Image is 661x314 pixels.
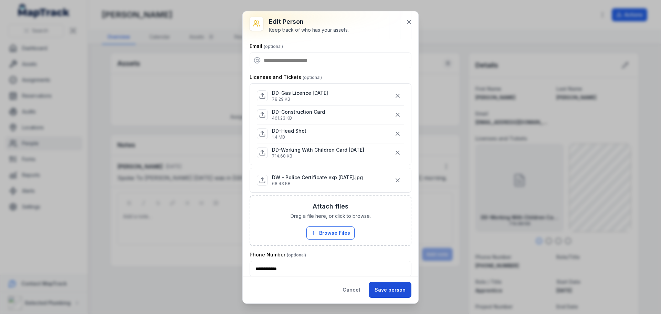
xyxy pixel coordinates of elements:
label: Email [250,43,283,50]
div: Keep track of who has your assets. [269,27,349,33]
button: Cancel [337,282,366,298]
button: Browse Files [306,226,355,240]
label: Phone Number [250,251,306,258]
p: DD-Construction Card [272,109,325,115]
p: 78.29 KB [272,97,328,102]
h3: Attach files [313,202,348,211]
label: Licenses and Tickets [250,74,322,81]
span: Drag a file here, or click to browse. [291,213,371,220]
p: 461.23 KB [272,115,325,121]
p: 1.4 MB [272,134,306,140]
p: 714.68 KB [272,153,364,159]
p: DD-Gas Licence [DATE] [272,90,328,97]
p: DW - Police Certificate exp [DATE].jpg [272,174,363,181]
button: Save person [369,282,411,298]
p: DD-Head Shot [272,128,306,134]
h3: Edit person [269,17,349,27]
p: 68.43 KB [272,181,363,186]
p: DD-Working With Children Card [DATE] [272,146,364,153]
